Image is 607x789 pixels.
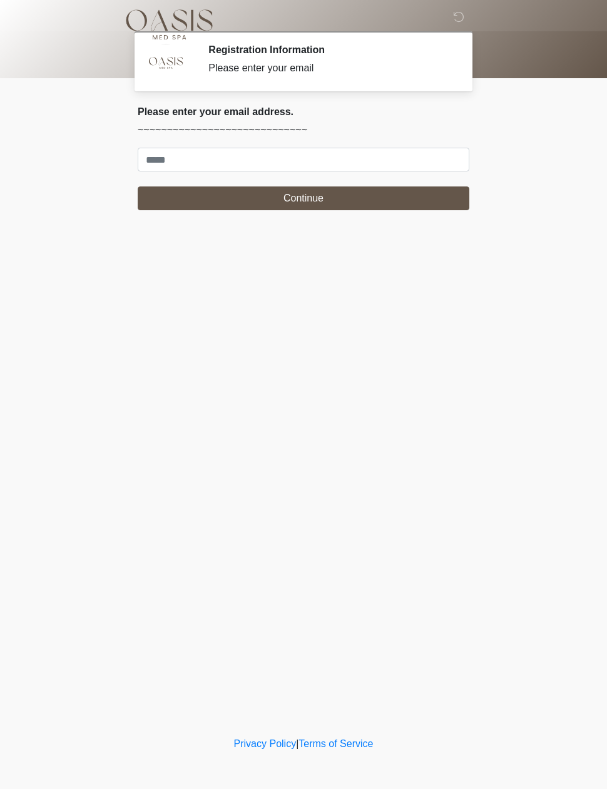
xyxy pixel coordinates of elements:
[138,123,469,138] p: ~~~~~~~~~~~~~~~~~~~~~~~~~~~~~
[138,106,469,118] h2: Please enter your email address.
[208,61,451,76] div: Please enter your email
[208,44,451,56] h2: Registration Information
[125,9,213,39] img: Oasis Med Spa Logo
[298,738,373,749] a: Terms of Service
[138,186,469,210] button: Continue
[234,738,297,749] a: Privacy Policy
[147,44,185,81] img: Agent Avatar
[296,738,298,749] a: |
